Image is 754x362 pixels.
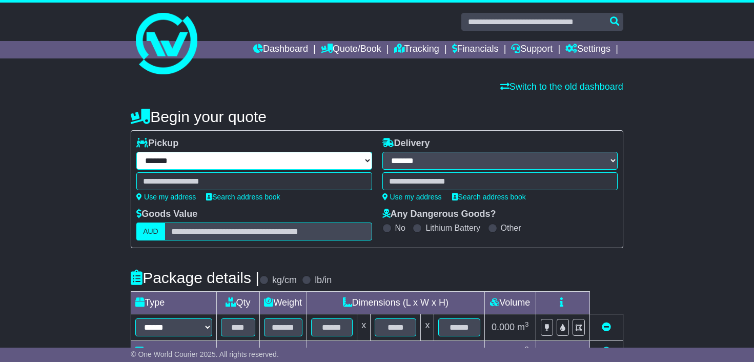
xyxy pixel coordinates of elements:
[131,108,623,125] h4: Begin your quote
[266,347,271,357] span: 0
[272,275,297,286] label: kg/cm
[602,322,611,332] a: Remove this item
[501,223,521,233] label: Other
[131,292,217,314] td: Type
[517,347,529,357] span: m
[452,193,526,201] a: Search address book
[492,347,515,357] span: 0.000
[492,322,515,332] span: 0.000
[382,209,496,220] label: Any Dangerous Goods?
[452,41,499,58] a: Financials
[394,41,439,58] a: Tracking
[484,292,536,314] td: Volume
[206,193,280,201] a: Search address book
[382,138,430,149] label: Delivery
[500,82,623,92] a: Switch to the old dashboard
[382,193,442,201] a: Use my address
[421,314,434,341] td: x
[131,350,279,358] span: © One World Courier 2025. All rights reserved.
[136,138,178,149] label: Pickup
[357,314,371,341] td: x
[131,269,259,286] h4: Package details |
[602,347,611,357] a: Add new item
[136,223,165,240] label: AUD
[395,223,405,233] label: No
[425,223,480,233] label: Lithium Battery
[136,193,196,201] a: Use my address
[517,322,529,332] span: m
[525,320,529,328] sup: 3
[565,41,610,58] a: Settings
[253,41,308,58] a: Dashboard
[136,209,197,220] label: Goods Value
[259,292,307,314] td: Weight
[511,41,553,58] a: Support
[315,275,332,286] label: lb/in
[217,292,260,314] td: Qty
[525,345,529,353] sup: 3
[307,292,484,314] td: Dimensions (L x W x H)
[321,41,381,58] a: Quote/Book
